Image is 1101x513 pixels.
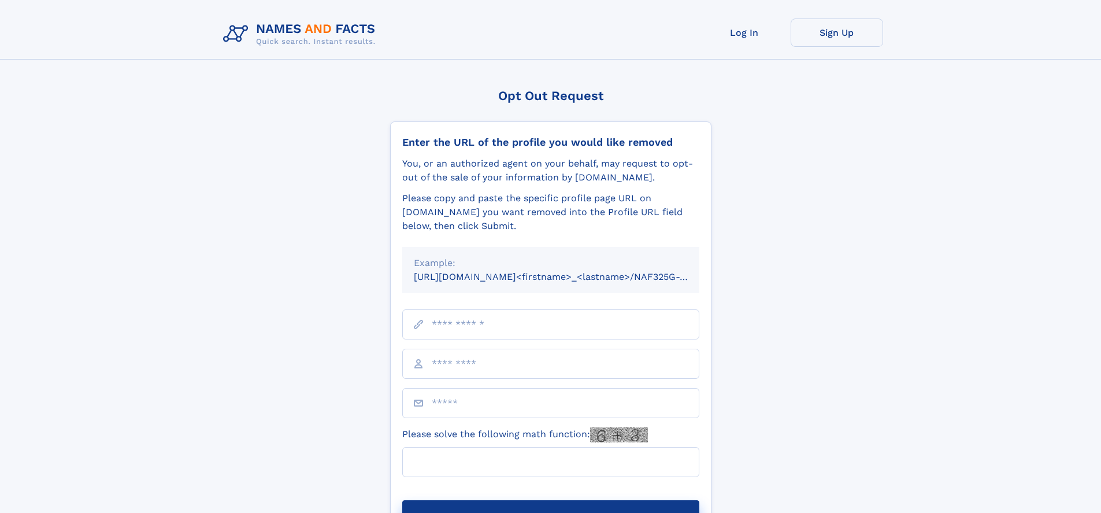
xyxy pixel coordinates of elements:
[402,191,699,233] div: Please copy and paste the specific profile page URL on [DOMAIN_NAME] you want removed into the Pr...
[402,427,648,442] label: Please solve the following math function:
[402,136,699,149] div: Enter the URL of the profile you would like removed
[698,19,791,47] a: Log In
[791,19,883,47] a: Sign Up
[414,271,721,282] small: [URL][DOMAIN_NAME]<firstname>_<lastname>/NAF325G-xxxxxxxx
[218,19,385,50] img: Logo Names and Facts
[402,157,699,184] div: You, or an authorized agent on your behalf, may request to opt-out of the sale of your informatio...
[414,256,688,270] div: Example:
[390,88,711,103] div: Opt Out Request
